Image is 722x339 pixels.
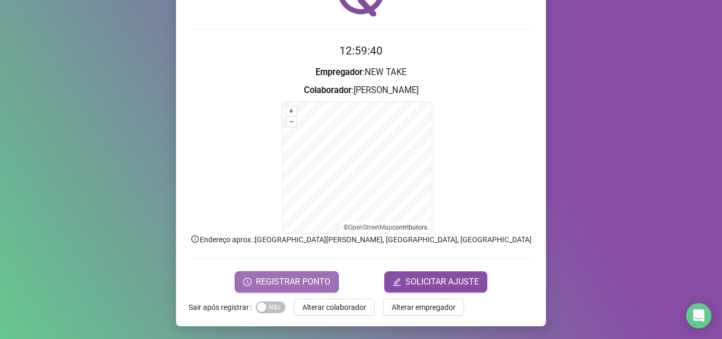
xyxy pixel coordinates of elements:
[304,85,351,95] strong: Colaborador
[686,303,711,328] div: Open Intercom Messenger
[243,278,252,286] span: clock-circle
[189,234,533,245] p: Endereço aprox. : [GEOGRAPHIC_DATA][PERSON_NAME], [GEOGRAPHIC_DATA], [GEOGRAPHIC_DATA]
[344,224,429,231] li: © contributors.
[392,301,456,313] span: Alterar empregador
[405,276,479,288] span: SOLICITAR AJUSTE
[190,234,200,244] span: info-circle
[384,271,487,292] button: editSOLICITAR AJUSTE
[302,301,366,313] span: Alterar colaborador
[348,224,392,231] a: OpenStreetMap
[286,106,297,116] button: +
[189,299,256,316] label: Sair após registrar
[189,66,533,79] h3: : NEW TAKE
[189,84,533,97] h3: : [PERSON_NAME]
[256,276,330,288] span: REGISTRAR PONTO
[383,299,464,316] button: Alterar empregador
[286,117,297,127] button: –
[393,278,401,286] span: edit
[339,44,383,57] time: 12:59:40
[316,67,363,77] strong: Empregador
[294,299,375,316] button: Alterar colaborador
[235,271,339,292] button: REGISTRAR PONTO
